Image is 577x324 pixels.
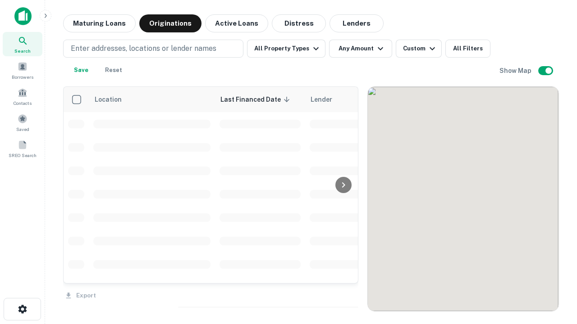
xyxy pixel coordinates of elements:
th: Lender [305,87,449,112]
p: Enter addresses, locations or lender names [71,43,216,54]
a: Search [3,32,42,56]
button: Maturing Loans [63,14,136,32]
button: Distress [272,14,326,32]
button: Save your search to get updates of matches that match your search criteria. [67,61,96,79]
a: Borrowers [3,58,42,82]
h6: Show Map [499,66,533,76]
button: Originations [139,14,201,32]
div: 0 0 [368,87,559,311]
span: Contacts [14,99,32,107]
iframe: Chat Widget [532,252,577,295]
span: SREO Search [9,152,37,159]
button: Lenders [330,14,384,32]
a: SREO Search [3,136,42,161]
span: Last Financed Date [220,94,293,105]
button: All Filters [445,40,490,58]
th: Last Financed Date [215,87,305,112]
th: Location [89,87,215,112]
a: Saved [3,110,42,135]
span: Lender [311,94,332,105]
span: Location [94,94,133,105]
button: Reset [99,61,128,79]
span: Search [14,47,31,54]
span: Saved [16,126,29,133]
div: Custom [403,43,438,54]
button: Any Amount [329,40,392,58]
button: Custom [396,40,442,58]
span: Borrowers [12,73,33,81]
button: All Property Types [247,40,325,58]
img: capitalize-icon.png [14,7,32,25]
a: Contacts [3,84,42,108]
button: Active Loans [205,14,268,32]
button: Enter addresses, locations or lender names [63,40,243,58]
